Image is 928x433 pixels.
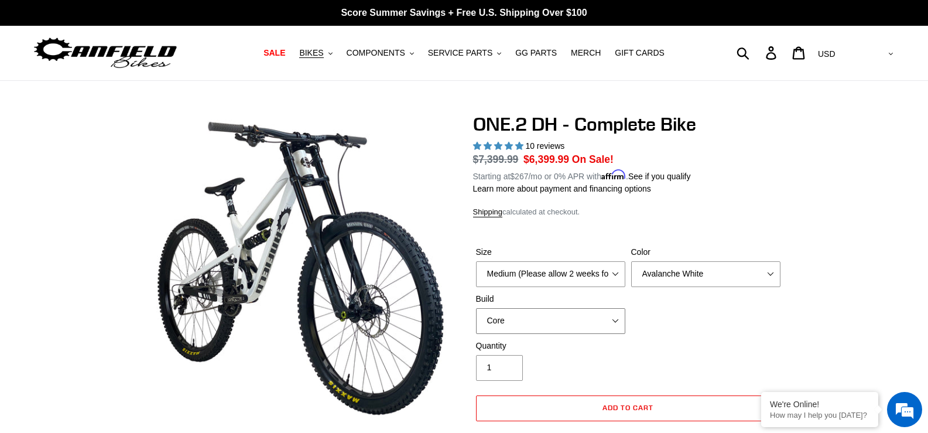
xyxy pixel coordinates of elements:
span: On Sale! [572,152,614,167]
label: Color [631,246,780,258]
span: Add to cart [602,403,653,412]
a: See if you qualify - Learn more about Affirm Financing (opens in modal) [628,172,691,181]
span: 5.00 stars [473,141,526,151]
h1: ONE.2 DH - Complete Bike [473,113,783,135]
span: GG PARTS [515,48,557,58]
span: BIKES [299,48,323,58]
a: Learn more about payment and financing options [473,184,651,193]
span: SALE [263,48,285,58]
button: Add to cart [476,396,780,421]
span: GIFT CARDS [615,48,665,58]
span: COMPONENTS [347,48,405,58]
a: SALE [258,45,291,61]
img: Canfield Bikes [32,35,179,71]
a: Shipping [473,207,503,217]
span: $6,399.99 [523,154,569,165]
span: $267 [510,172,528,181]
button: COMPONENTS [341,45,420,61]
p: Starting at /mo or 0% APR with . [473,168,691,183]
a: GG PARTS [509,45,563,61]
span: 10 reviews [525,141,564,151]
s: $7,399.99 [473,154,519,165]
label: Quantity [476,340,625,352]
a: GIFT CARDS [609,45,670,61]
span: Affirm [601,170,626,180]
div: We're Online! [770,400,869,409]
p: How may I help you today? [770,411,869,420]
input: Search [743,40,773,66]
label: Build [476,293,625,305]
button: SERVICE PARTS [422,45,507,61]
button: BIKES [293,45,338,61]
span: SERVICE PARTS [428,48,492,58]
a: MERCH [565,45,607,61]
span: MERCH [571,48,601,58]
div: calculated at checkout. [473,206,783,218]
label: Size [476,246,625,258]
